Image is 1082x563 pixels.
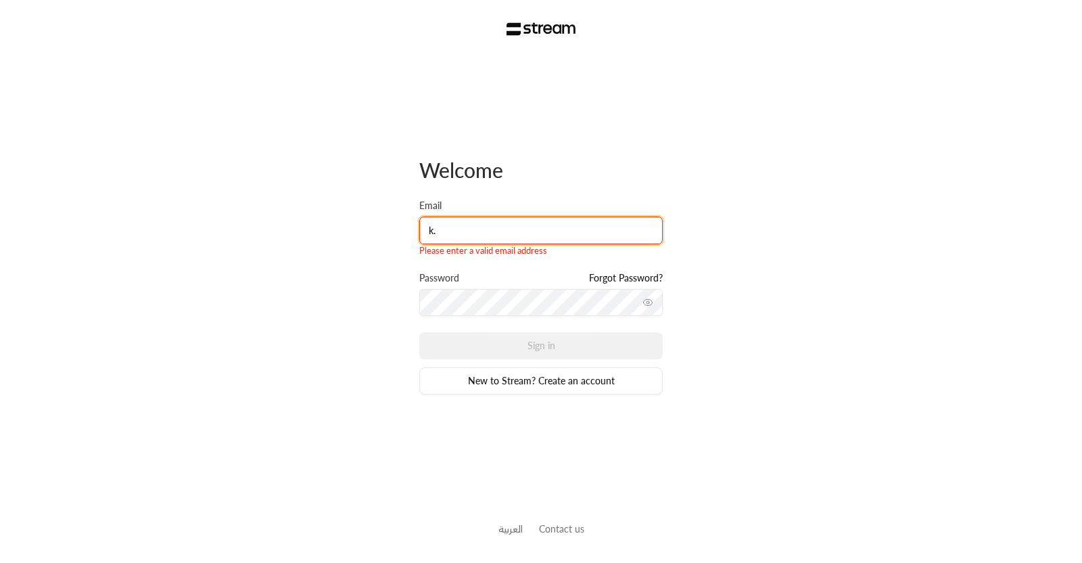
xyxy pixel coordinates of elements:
[419,199,442,212] label: Email
[507,22,576,36] img: Stream Logo
[637,292,659,313] button: toggle password visibility
[539,523,584,535] a: Contact us
[498,516,523,541] a: العربية
[539,522,584,536] button: Contact us
[419,271,459,285] label: Password
[419,158,503,182] span: Welcome
[419,367,663,395] a: New to Stream? Create an account
[589,271,663,285] a: Forgot Password?
[419,244,663,258] div: Please enter a valid email address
